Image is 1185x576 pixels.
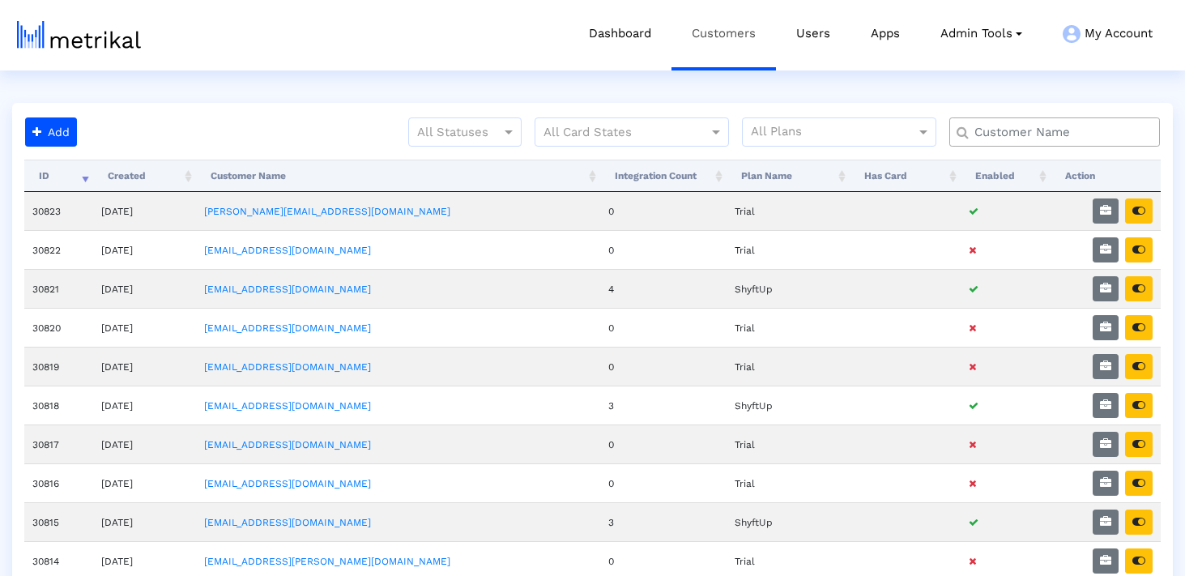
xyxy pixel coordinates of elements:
[204,322,371,334] a: [EMAIL_ADDRESS][DOMAIN_NAME]
[727,269,850,308] td: ShyftUp
[727,308,850,347] td: Trial
[204,245,371,256] a: [EMAIL_ADDRESS][DOMAIN_NAME]
[196,160,599,192] th: Customer Name: activate to sort column ascending
[24,463,93,502] td: 30816
[93,386,197,425] td: [DATE]
[600,502,727,541] td: 3
[204,206,450,217] a: [PERSON_NAME][EMAIL_ADDRESS][DOMAIN_NAME]
[24,425,93,463] td: 30817
[850,160,961,192] th: Has Card: activate to sort column ascending
[600,192,727,230] td: 0
[727,386,850,425] td: ShyftUp
[24,192,93,230] td: 30823
[600,230,727,269] td: 0
[751,122,919,143] input: All Plans
[727,502,850,541] td: ShyftUp
[93,308,197,347] td: [DATE]
[93,192,197,230] td: [DATE]
[727,347,850,386] td: Trial
[727,425,850,463] td: Trial
[600,308,727,347] td: 0
[24,502,93,541] td: 30815
[600,160,727,192] th: Integration Count: activate to sort column ascending
[93,269,197,308] td: [DATE]
[600,463,727,502] td: 0
[24,230,93,269] td: 30822
[93,463,197,502] td: [DATE]
[24,160,93,192] th: ID: activate to sort column ascending
[204,439,371,450] a: [EMAIL_ADDRESS][DOMAIN_NAME]
[727,160,850,192] th: Plan Name: activate to sort column ascending
[24,308,93,347] td: 30820
[600,425,727,463] td: 0
[93,160,197,192] th: Created: activate to sort column ascending
[93,347,197,386] td: [DATE]
[24,386,93,425] td: 30818
[93,230,197,269] td: [DATE]
[600,347,727,386] td: 0
[727,230,850,269] td: Trial
[727,192,850,230] td: Trial
[1051,160,1161,192] th: Action
[1063,25,1081,43] img: my-account-menu-icon.png
[963,124,1153,141] input: Customer Name
[17,21,141,49] img: metrical-logo-light.png
[93,425,197,463] td: [DATE]
[204,400,371,412] a: [EMAIL_ADDRESS][DOMAIN_NAME]
[961,160,1051,192] th: Enabled: activate to sort column ascending
[204,361,371,373] a: [EMAIL_ADDRESS][DOMAIN_NAME]
[24,269,93,308] td: 30821
[24,347,93,386] td: 30819
[543,122,691,143] input: All Card States
[25,117,77,147] button: Add
[727,463,850,502] td: Trial
[204,478,371,489] a: [EMAIL_ADDRESS][DOMAIN_NAME]
[204,517,371,528] a: [EMAIL_ADDRESS][DOMAIN_NAME]
[93,502,197,541] td: [DATE]
[204,284,371,295] a: [EMAIL_ADDRESS][DOMAIN_NAME]
[600,386,727,425] td: 3
[600,269,727,308] td: 4
[204,556,450,567] a: [EMAIL_ADDRESS][PERSON_NAME][DOMAIN_NAME]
